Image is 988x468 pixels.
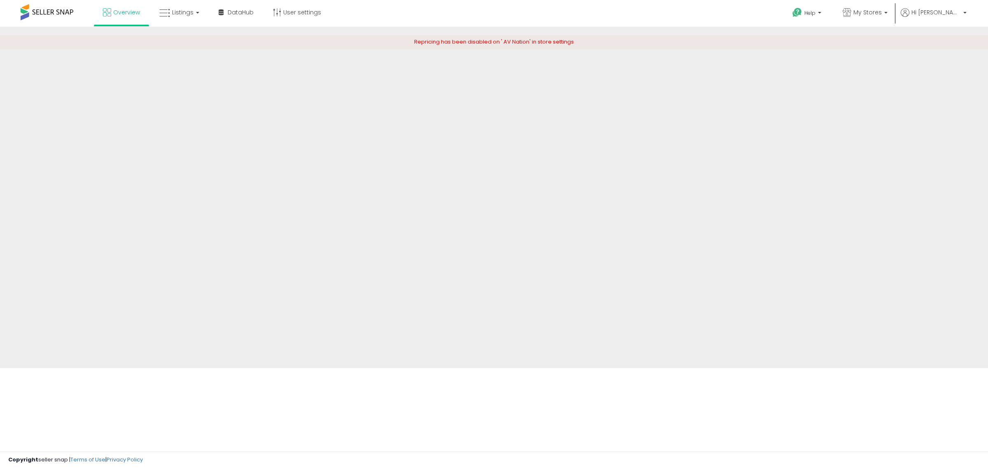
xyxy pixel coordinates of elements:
span: Listings [172,8,193,16]
a: Help [786,1,830,27]
span: My Stores [853,8,882,16]
span: Help [804,9,816,16]
span: Repricing has been disabled on ' AV Nation' in store settings [414,38,574,46]
span: Overview [113,8,140,16]
a: Hi [PERSON_NAME] [901,8,967,27]
span: DataHub [228,8,254,16]
i: Get Help [792,7,802,18]
span: Hi [PERSON_NAME] [911,8,961,16]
